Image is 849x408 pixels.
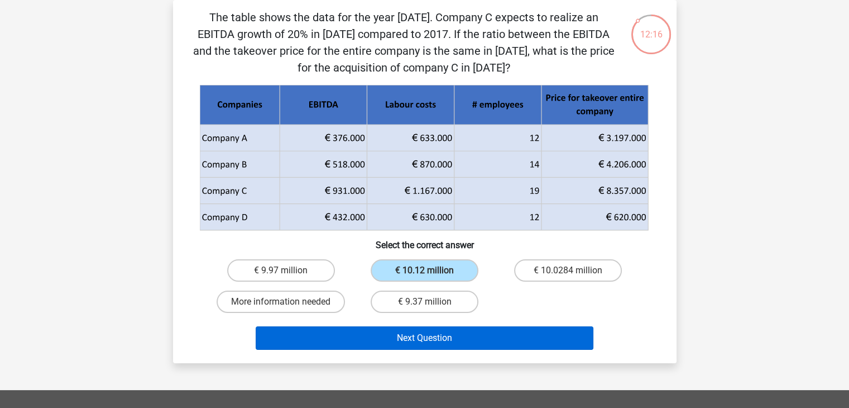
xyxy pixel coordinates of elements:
h6: Select the correct answer [191,231,659,250]
label: € 9.97 million [227,259,335,282]
label: € 10.0284 million [514,259,622,282]
label: € 9.37 million [371,291,478,313]
button: Next Question [256,326,593,350]
div: 12:16 [630,13,672,41]
label: € 10.12 million [371,259,478,282]
p: The table shows the data for the year [DATE]. Company C expects to realize an EBITDA growth of 20... [191,9,617,76]
label: More information needed [217,291,345,313]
